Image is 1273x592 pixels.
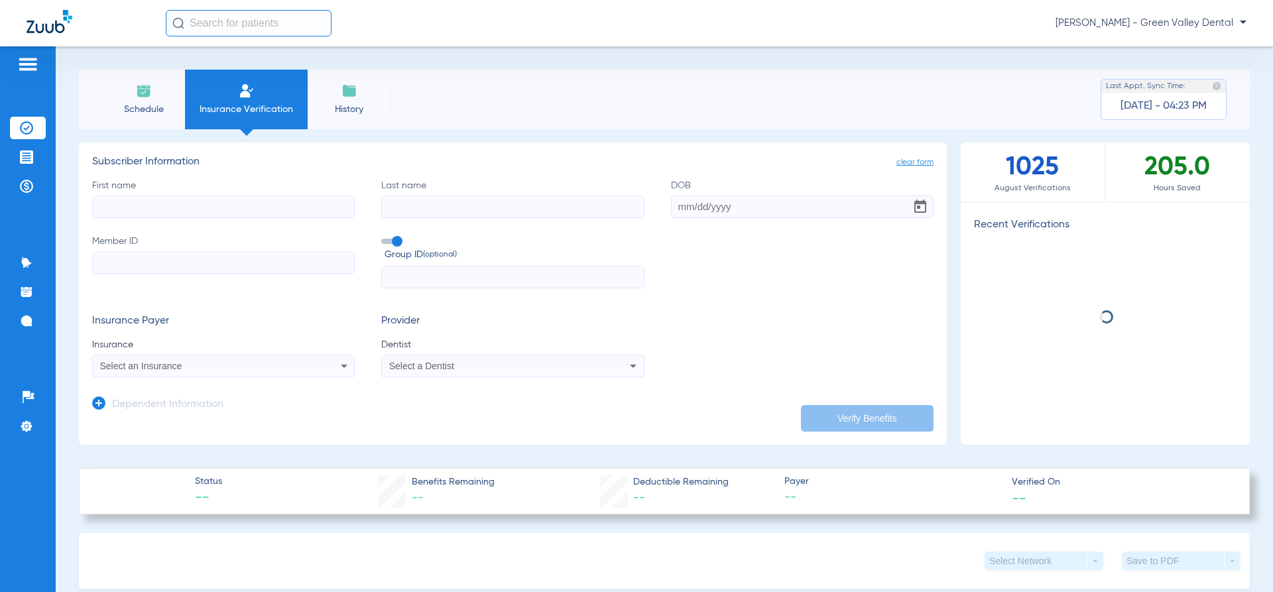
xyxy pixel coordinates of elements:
label: First name [92,179,355,218]
img: History [341,83,357,99]
span: -- [195,489,222,508]
input: Member ID [92,251,355,274]
h3: Dependent Information [112,398,223,412]
label: Last name [381,179,644,218]
img: Schedule [136,83,152,99]
span: Select an Insurance [100,361,182,371]
span: Payer [784,475,1000,489]
img: last sync help info [1212,82,1221,91]
span: Insurance Verification [195,103,298,116]
label: DOB [671,179,934,218]
span: Dentist [381,338,644,351]
input: DOBOpen calendar [671,196,934,218]
span: Last Appt. Sync Time: [1106,80,1185,93]
span: Select a Dentist [389,361,454,371]
span: History [318,103,381,116]
button: Open calendar [907,194,934,220]
span: -- [633,492,645,504]
span: August Verifications [961,182,1105,195]
span: -- [1012,491,1026,504]
label: Member ID [92,235,355,289]
span: Verified On [1012,475,1228,489]
input: First name [92,196,355,218]
h3: Provider [381,315,644,328]
img: Manual Insurance Verification [239,83,255,99]
div: 205.0 [1105,143,1250,202]
span: -- [412,492,424,504]
input: Search for patients [166,10,332,36]
h3: Insurance Payer [92,315,355,328]
img: Search Icon [172,17,184,29]
span: Benefits Remaining [412,475,495,489]
span: clear form [896,156,934,169]
span: Schedule [112,103,175,116]
button: Verify Benefits [801,405,934,432]
span: [PERSON_NAME] - Green Valley Dental [1056,17,1246,30]
span: Deductible Remaining [633,475,729,489]
input: Last name [381,196,644,218]
span: Insurance [92,338,355,351]
h3: Recent Verifications [961,219,1250,232]
span: [DATE] - 04:23 PM [1121,99,1207,113]
img: hamburger-icon [17,56,38,72]
span: -- [784,489,1000,506]
h3: Subscriber Information [92,156,934,169]
small: (optional) [423,248,457,262]
span: Status [195,475,222,489]
div: 1025 [961,143,1105,202]
img: Zuub Logo [27,10,72,33]
span: Group ID [385,248,644,262]
span: Hours Saved [1105,182,1250,195]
